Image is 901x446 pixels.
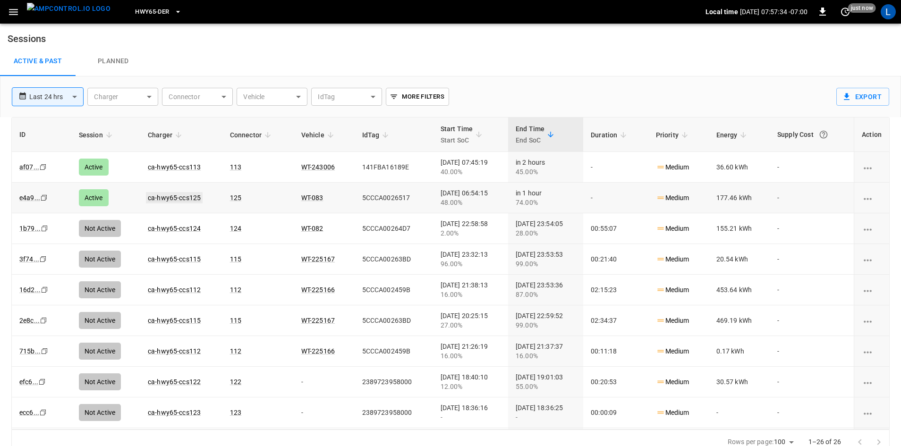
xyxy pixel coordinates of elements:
div: Not Active [79,281,121,298]
div: 74.00% [516,198,576,207]
div: copy [39,407,48,418]
td: - [770,305,854,336]
a: WT-225166 [301,286,335,294]
div: copy [39,254,48,264]
div: copy [40,223,50,234]
a: WT-225167 [301,255,335,263]
div: Active [79,189,109,206]
td: 00:20:53 [583,367,648,397]
a: WT-225166 [301,347,335,355]
span: Energy [716,129,750,141]
a: af07... [19,163,39,171]
td: - [770,213,854,244]
div: copy [40,193,49,203]
div: 16.00% [516,351,576,361]
td: - [770,152,854,183]
td: - [770,275,854,305]
td: 5CCCA002459B [355,275,433,305]
a: 3f74... [19,255,39,263]
td: 2389723958000 [355,397,433,428]
p: End SoC [516,135,544,146]
td: 155.21 kWh [709,213,770,244]
td: - [770,336,854,367]
td: 00:00:09 [583,397,648,428]
td: 36.60 kWh [709,152,770,183]
a: 113 [230,163,241,171]
td: 02:15:23 [583,275,648,305]
p: Medium [656,162,689,172]
a: Planned [76,46,151,76]
div: [DATE] 19:01:03 [516,372,576,391]
div: copy [39,315,49,326]
div: 96.00% [441,259,501,269]
div: 16.00% [441,351,501,361]
td: - [294,397,355,428]
div: Not Active [79,373,121,390]
div: profile-icon [881,4,896,19]
p: Start SoC [441,135,473,146]
a: 123 [230,409,241,416]
a: 16d2... [19,286,41,294]
div: charging session options [862,162,882,172]
th: ID [12,118,71,152]
td: - [583,183,648,213]
a: ca-hwy65-ccs112 [148,286,201,294]
div: copy [39,162,48,172]
a: ca-hwy65-ccs125 [146,192,203,203]
div: [DATE] 21:38:13 [441,280,501,299]
a: 124 [230,225,241,232]
td: 02:34:37 [583,305,648,336]
span: Priority [656,129,691,141]
td: 20.54 kWh [709,244,770,275]
div: sessions table [11,117,890,429]
div: charging session options [862,346,882,356]
p: Medium [656,408,689,418]
button: set refresh interval [838,4,853,19]
div: copy [38,377,47,387]
div: [DATE] 23:53:36 [516,280,576,299]
a: WT-225167 [301,317,335,324]
div: 55.00% [516,382,576,391]
span: Vehicle [301,129,337,141]
span: just now [848,3,876,13]
a: ca-hwy65-ccs112 [148,347,201,355]
div: [DATE] 21:26:19 [441,342,501,361]
a: ca-hwy65-ccs115 [148,255,201,263]
div: 2.00% [441,228,501,238]
div: [DATE] 22:59:52 [516,311,576,330]
div: Active [79,159,109,176]
div: [DATE] 06:54:15 [441,188,501,207]
div: Supply Cost [777,126,846,143]
button: HWY65-DER [131,3,185,21]
a: 122 [230,378,241,386]
div: [DATE] 21:37:37 [516,342,576,361]
div: Not Active [79,343,121,360]
td: - [770,244,854,275]
td: 469.19 kWh [709,305,770,336]
button: The cost of your charging session based on your supply rates [815,126,832,143]
div: 99.00% [516,320,576,330]
div: Last 24 hrs [29,88,84,106]
p: Medium [656,254,689,264]
p: Medium [656,346,689,356]
a: 115 [230,317,241,324]
div: [DATE] 07:45:19 [441,158,501,177]
a: 115 [230,255,241,263]
div: [DATE] 18:36:16 [441,403,501,422]
td: 00:11:18 [583,336,648,367]
div: 87.00% [516,290,576,299]
span: Session [79,129,115,141]
img: ampcontrol.io logo [27,3,110,15]
p: Medium [656,285,689,295]
td: - [583,152,648,183]
div: - [441,412,501,422]
td: - [770,183,854,213]
td: 177.46 kWh [709,183,770,213]
a: 125 [230,194,241,202]
td: - [770,397,854,428]
a: ca-hwy65-ccs113 [148,163,201,171]
td: 453.64 kWh [709,275,770,305]
td: 5CCCA002459B [355,336,433,367]
div: copy [40,346,50,356]
a: 715b... [19,347,41,355]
